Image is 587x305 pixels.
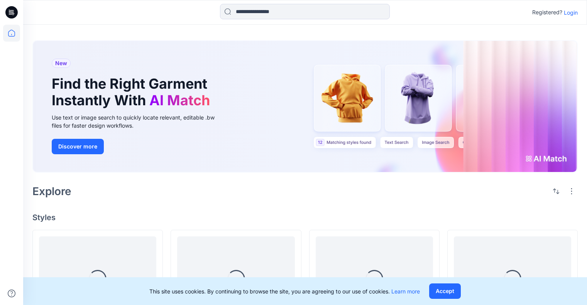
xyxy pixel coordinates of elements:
[32,185,71,197] h2: Explore
[532,8,562,17] p: Registered?
[149,92,210,109] span: AI Match
[391,288,420,295] a: Learn more
[52,76,214,109] h1: Find the Right Garment Instantly With
[52,139,104,154] button: Discover more
[564,8,578,17] p: Login
[149,287,420,295] p: This site uses cookies. By continuing to browse the site, you are agreeing to our use of cookies.
[55,59,67,68] span: New
[429,283,461,299] button: Accept
[52,113,225,130] div: Use text or image search to quickly locate relevant, editable .bw files for faster design workflows.
[32,213,578,222] h4: Styles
